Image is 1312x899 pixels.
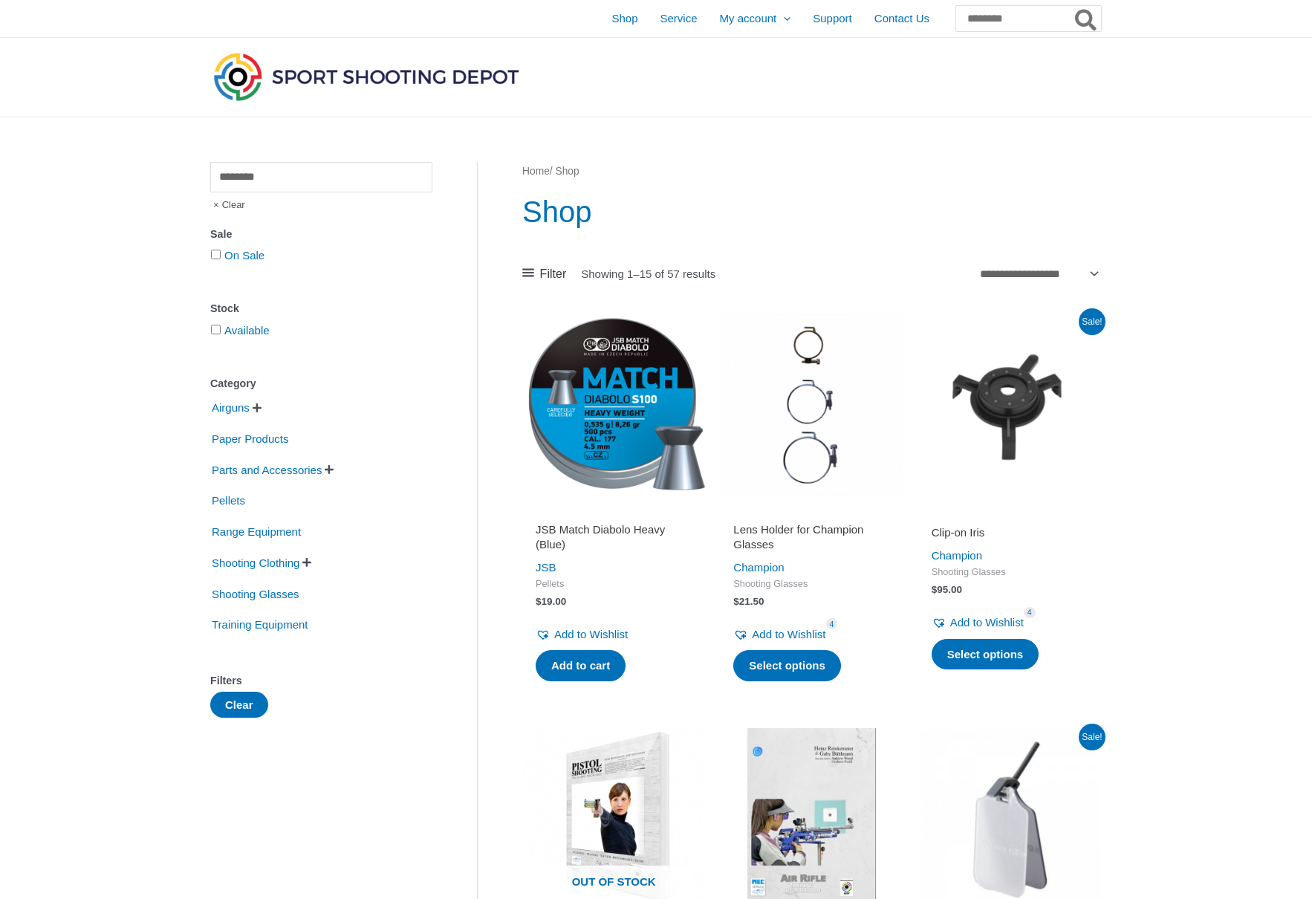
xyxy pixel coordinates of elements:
h2: JSB Match Diabolo Heavy (Blue) [536,522,692,551]
a: Add to Wishlist [733,624,825,645]
span: Sale! [1079,308,1105,335]
span: Sale! [1079,724,1105,750]
div: Stock [210,298,432,319]
a: JSB Match Diabolo Heavy (Blue) [536,522,692,557]
a: On Sale [224,249,264,262]
a: Parts and Accessories [210,462,323,475]
span:  [253,403,262,413]
a: Shooting Glasses [210,586,301,599]
a: Champion [932,549,982,562]
nav: Breadcrumb [522,162,1101,181]
h2: Clip-on Iris [932,525,1088,540]
img: Clip-on Iris [918,313,1101,496]
span: 4 [1024,607,1036,618]
iframe: Customer reviews powered by Trustpilot [932,504,1088,522]
span: Add to Wishlist [554,628,628,640]
div: Sale [210,224,432,245]
a: Paper Products [210,432,290,444]
iframe: Customer reviews powered by Trustpilot [733,504,889,522]
h2: Lens Holder for Champion Glasses [733,522,889,551]
a: Add to cart: “JSB Match Diabolo Heavy (Blue)” [536,650,626,681]
img: Sport Shooting Depot [210,49,522,104]
a: Available [224,324,270,337]
span: Shooting Glasses [733,578,889,591]
a: Home [522,166,550,177]
a: Shooting Clothing [210,556,301,568]
span: $ [932,584,938,595]
span: Pellets [536,578,692,591]
span: Add to Wishlist [950,616,1024,629]
span: Range Equipment [210,519,302,545]
span:  [325,464,334,475]
input: Available [211,325,221,334]
a: Filter [522,263,566,285]
span: Parts and Accessories [210,458,323,483]
span: $ [536,596,542,607]
span: Filter [540,263,567,285]
a: Pellets [210,493,247,506]
span: 4 [826,618,838,629]
span: Clear [210,192,245,218]
span:  [302,557,311,568]
span: Shooting Glasses [210,582,301,607]
span: Add to Wishlist [752,628,825,640]
h1: Shop [522,191,1101,233]
div: Filters [210,670,432,692]
a: Clip-on Iris [932,525,1088,545]
bdi: 95.00 [932,584,962,595]
input: On Sale [211,250,221,259]
a: Select options for “Lens Holder for Champion Glasses” [733,650,841,681]
span: Shooting Glasses [932,566,1088,579]
button: Clear [210,692,268,718]
span: Pellets [210,488,247,513]
a: Range Equipment [210,525,302,537]
iframe: Customer reviews powered by Trustpilot [536,504,692,522]
select: Shop order [974,262,1101,285]
a: Select options for “Clip-on Iris” [932,639,1039,670]
img: Lens Holder for Champion Glasses [720,313,903,496]
a: Add to Wishlist [932,612,1024,633]
p: Showing 1–15 of 57 results [581,268,715,279]
div: Category [210,373,432,395]
button: Search [1072,6,1101,31]
a: Airguns [210,400,251,413]
a: Champion [733,561,784,574]
a: JSB [536,561,556,574]
span: Airguns [210,395,251,421]
a: Training Equipment [210,617,310,630]
span: Shooting Clothing [210,551,301,576]
span: $ [733,596,739,607]
bdi: 19.00 [536,596,566,607]
span: Training Equipment [210,612,310,637]
bdi: 21.50 [733,596,764,607]
a: Lens Holder for Champion Glasses [733,522,889,557]
img: JSB Match Diabolo Heavy [522,313,705,496]
span: Paper Products [210,426,290,452]
a: Add to Wishlist [536,624,628,645]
